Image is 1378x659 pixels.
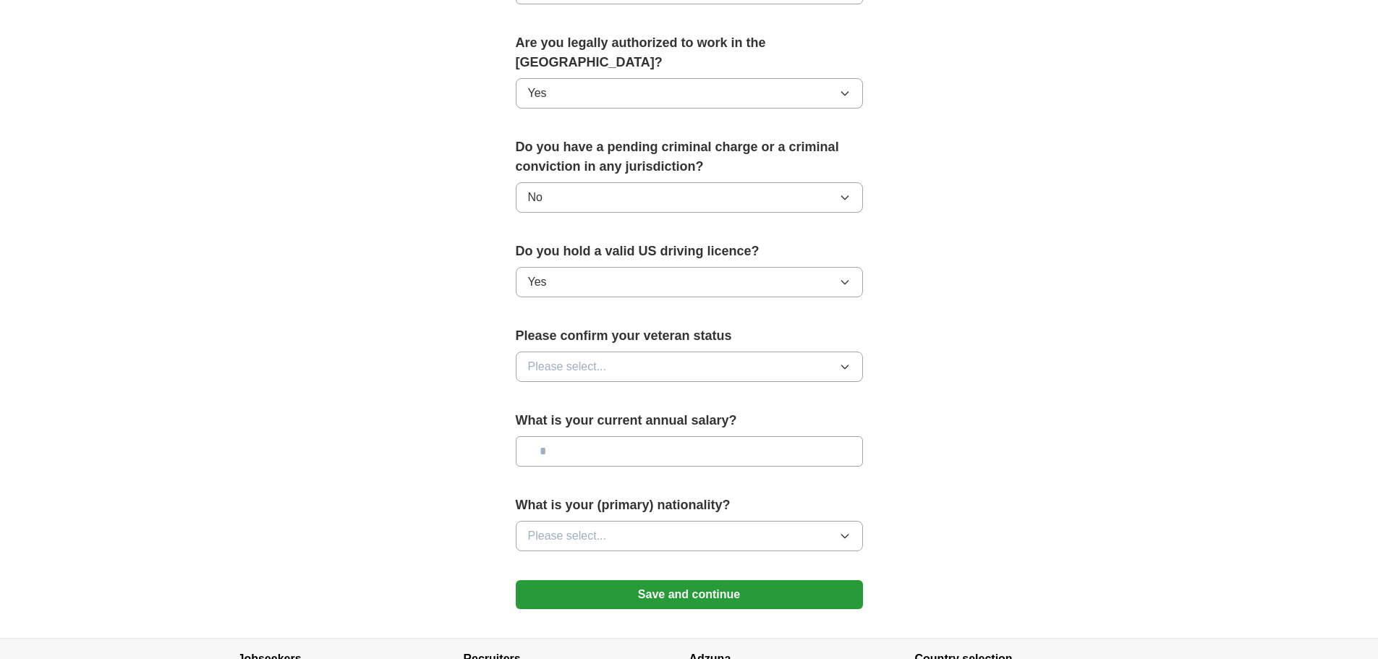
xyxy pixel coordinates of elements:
label: Do you have a pending criminal charge or a criminal conviction in any jurisdiction? [516,137,863,177]
label: Are you legally authorized to work in the [GEOGRAPHIC_DATA]? [516,33,863,72]
button: No [516,182,863,213]
button: Yes [516,78,863,109]
button: Please select... [516,521,863,551]
label: Please confirm your veteran status [516,326,863,346]
span: No [528,189,543,206]
label: What is your current annual salary? [516,411,863,430]
label: What is your (primary) nationality? [516,496,863,515]
span: Please select... [528,358,607,375]
button: Save and continue [516,580,863,609]
button: Yes [516,267,863,297]
span: Please select... [528,527,607,545]
span: Yes [528,85,547,102]
label: Do you hold a valid US driving licence? [516,242,863,261]
span: Yes [528,273,547,291]
button: Please select... [516,352,863,382]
